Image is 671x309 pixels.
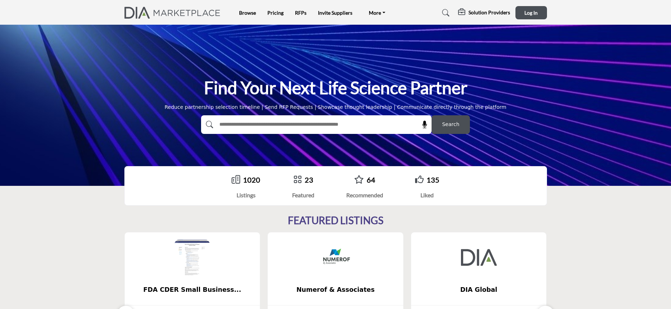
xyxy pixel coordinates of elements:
[442,121,459,128] span: Search
[135,285,249,294] span: FDA CDER Small Business...
[174,240,210,275] img: FDA CDER Small Business and Industry Assistance (SBIA)
[367,175,375,184] a: 64
[415,175,424,184] i: Go to Liked
[468,9,510,16] h5: Solution Providers
[411,280,547,299] a: DIA Global
[288,214,384,227] h2: FEATURED LISTINGS
[125,280,260,299] a: FDA CDER Small Business...
[415,191,439,199] div: Liked
[267,10,284,16] a: Pricing
[124,7,224,19] img: Site Logo
[279,285,392,294] span: Numerof & Associates
[515,6,547,19] button: Log In
[427,175,439,184] a: 135
[305,175,313,184] a: 23
[292,191,314,199] div: Featured
[318,240,353,275] img: Numerof & Associates
[204,77,467,99] h1: Find Your Next Life Science Partner
[524,10,538,16] span: Log In
[435,7,454,19] a: Search
[243,175,260,184] a: 1020
[422,280,536,299] b: DIA Global
[135,280,249,299] b: FDA CDER Small Business and Industry Assistance (SBIA)
[458,9,510,17] div: Solution Providers
[432,115,470,134] button: Search
[293,175,302,185] a: Go to Featured
[318,10,352,16] a: Invite Suppliers
[364,8,390,18] a: More
[279,280,392,299] b: Numerof & Associates
[232,191,260,199] div: Listings
[354,175,364,185] a: Go to Recommended
[165,103,506,111] div: Reduce partnership selection timeline | Send RFP Requests | Showcase thought leadership | Communi...
[422,285,536,294] span: DIA Global
[461,240,497,275] img: DIA Global
[239,10,256,16] a: Browse
[346,191,383,199] div: Recommended
[295,10,306,16] a: RFPs
[268,280,403,299] a: Numerof & Associates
